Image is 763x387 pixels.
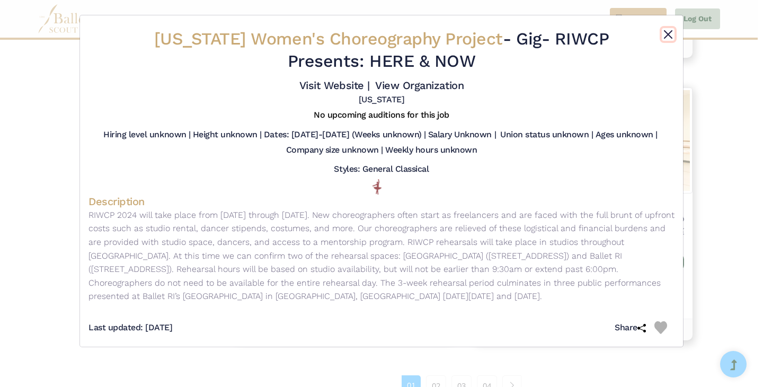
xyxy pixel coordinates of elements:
[372,179,382,195] img: Pointe
[516,29,542,49] span: Gig
[596,129,658,140] h5: Ages unknown |
[500,129,593,140] h5: Union status unknown |
[299,79,370,92] a: Visit Website |
[103,129,190,140] h5: Hiring level unknown |
[359,94,404,105] h5: [US_STATE]
[286,145,383,156] h5: Company size unknown |
[615,322,654,333] h5: Share
[88,208,675,303] p: RIWCP 2024 will take place from [DATE] through [DATE]. New choreographers often start as freelanc...
[88,195,675,208] h4: Description
[264,129,426,140] h5: Dates: [DATE]-[DATE] (Weeks unknown) |
[662,28,675,41] button: Close
[193,129,262,140] h5: Height unknown |
[88,322,172,333] h5: Last updated: [DATE]
[428,129,496,140] h5: Salary Unknown |
[314,110,449,121] h5: No upcoming auditions for this job
[154,29,503,49] span: [US_STATE] Women's Choreography Project
[375,79,464,92] a: View Organization
[654,321,667,334] img: Heart
[137,28,626,72] h2: - - RIWCP Presents: HERE & NOW
[334,164,429,175] h5: Styles: General Classical
[385,145,477,156] h5: Weekly hours unknown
